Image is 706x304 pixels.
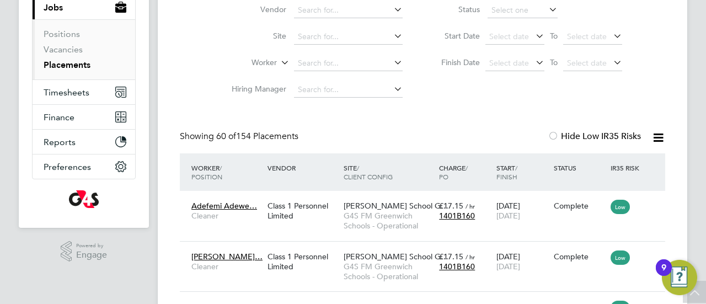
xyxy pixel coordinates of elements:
[430,4,480,14] label: Status
[294,3,403,18] input: Search for...
[494,158,551,186] div: Start
[554,201,606,211] div: Complete
[661,268,666,282] div: 9
[265,195,341,226] div: Class 1 Personnel Limited
[44,2,63,13] span: Jobs
[265,246,341,277] div: Class 1 Personnel Limited
[189,195,665,204] a: Adefemi Adewe…CleanerClass 1 Personnel Limited[PERSON_NAME] School G…G4S FM Greenwich Schools - O...
[76,250,107,260] span: Engage
[294,82,403,98] input: Search for...
[494,195,551,226] div: [DATE]
[344,211,434,231] span: G4S FM Greenwich Schools - Operational
[223,84,286,94] label: Hiring Manager
[567,31,607,41] span: Select date
[344,163,393,181] span: / Client Config
[44,112,74,122] span: Finance
[344,201,448,211] span: [PERSON_NAME] School G…
[430,57,480,67] label: Finish Date
[466,253,475,261] span: / hr
[191,262,262,271] span: Cleaner
[430,31,480,41] label: Start Date
[341,158,436,186] div: Site
[191,211,262,221] span: Cleaner
[436,158,494,186] div: Charge
[496,262,520,271] span: [DATE]
[547,29,561,43] span: To
[213,57,277,68] label: Worker
[344,262,434,281] span: G4S FM Greenwich Schools - Operational
[489,58,529,68] span: Select date
[439,252,463,262] span: £17.15
[567,58,607,68] span: Select date
[44,60,90,70] a: Placements
[44,29,80,39] a: Positions
[216,131,236,142] span: 60 of
[265,158,341,178] div: Vendor
[611,200,630,214] span: Low
[223,4,286,14] label: Vendor
[494,246,551,277] div: [DATE]
[32,190,136,208] a: Go to home page
[69,190,99,208] img: g4s-logo-retina.png
[551,158,608,178] div: Status
[496,163,517,181] span: / Finish
[554,252,606,262] div: Complete
[439,163,468,181] span: / PO
[439,211,475,221] span: 1401B160
[33,105,135,129] button: Finance
[294,56,403,71] input: Search for...
[496,211,520,221] span: [DATE]
[344,252,448,262] span: [PERSON_NAME] School G…
[44,87,89,98] span: Timesheets
[216,131,298,142] span: 154 Placements
[611,250,630,265] span: Low
[44,44,83,55] a: Vacancies
[189,158,265,186] div: Worker
[466,202,475,210] span: / hr
[191,163,222,181] span: / Position
[439,262,475,271] span: 1401B160
[548,131,641,142] label: Hide Low IR35 Risks
[547,55,561,70] span: To
[76,241,107,250] span: Powered by
[489,31,529,41] span: Select date
[33,130,135,154] button: Reports
[608,158,646,178] div: IR35 Risk
[33,154,135,179] button: Preferences
[191,201,257,211] span: Adefemi Adewe…
[488,3,558,18] input: Select one
[33,19,135,79] div: Jobs
[439,201,463,211] span: £17.15
[662,260,697,295] button: Open Resource Center, 9 new notifications
[189,246,665,255] a: [PERSON_NAME]…CleanerClass 1 Personnel Limited[PERSON_NAME] School G…G4S FM Greenwich Schools - O...
[294,29,403,45] input: Search for...
[44,137,76,147] span: Reports
[191,252,263,262] span: [PERSON_NAME]…
[61,241,108,262] a: Powered byEngage
[44,162,91,172] span: Preferences
[223,31,286,41] label: Site
[33,80,135,104] button: Timesheets
[180,131,301,142] div: Showing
